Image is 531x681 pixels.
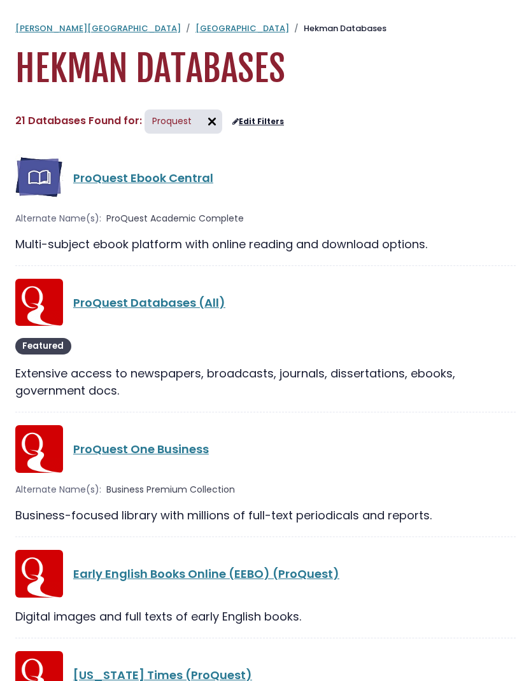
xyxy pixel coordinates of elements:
[289,22,386,35] li: Hekman Databases
[202,111,222,132] img: arr097.svg
[152,115,192,127] span: Proquest
[15,113,142,128] span: 21 Databases Found for:
[73,295,225,311] a: ProQuest Databases (All)
[232,117,284,126] a: Edit Filters
[15,365,516,399] div: Extensive access to newspapers, broadcasts, journals, dissertations, ebooks, government docs.
[15,338,71,355] span: Featured
[73,566,339,582] a: Early English Books Online (EEBO) (ProQuest)
[106,212,244,225] span: ProQuest Academic Complete
[15,22,181,34] a: [PERSON_NAME][GEOGRAPHIC_DATA]
[15,212,101,225] span: Alternate Name(s):
[15,608,516,625] div: Digital images and full texts of early English books.
[15,22,516,35] nav: breadcrumb
[15,507,516,524] div: Business-focused library with millions of full-text periodicals and reports.
[15,48,516,90] h1: Hekman Databases
[195,22,289,34] a: [GEOGRAPHIC_DATA]
[15,483,101,496] span: Alternate Name(s):
[106,483,235,496] span: Business Premium Collection
[73,170,213,186] a: ProQuest Ebook Central
[73,441,209,457] a: ProQuest One Business
[15,235,516,253] div: Multi-subject ebook platform with online reading and download options.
